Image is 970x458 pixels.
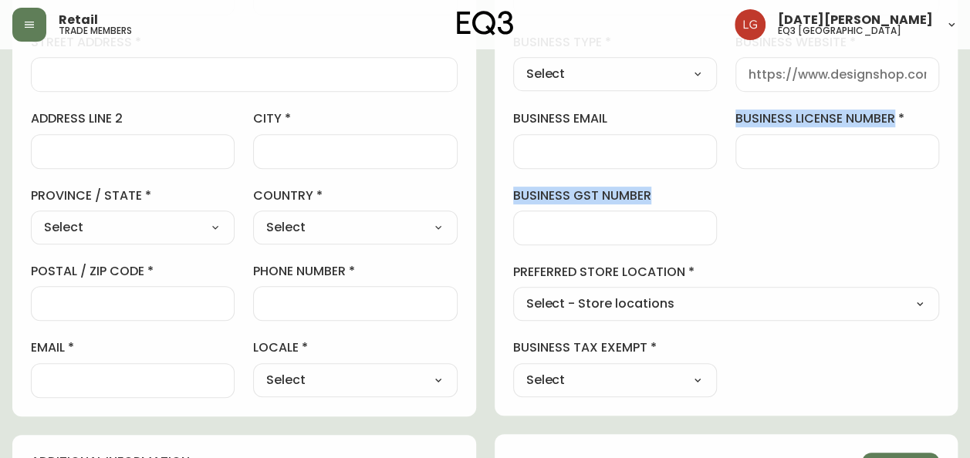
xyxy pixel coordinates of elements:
[253,187,457,204] label: country
[778,14,933,26] span: [DATE][PERSON_NAME]
[735,110,939,127] label: business license number
[31,339,235,356] label: email
[31,187,235,204] label: province / state
[59,14,98,26] span: Retail
[735,9,766,40] img: 2638f148bab13be18035375ceda1d187
[513,264,940,281] label: preferred store location
[253,263,457,280] label: phone number
[778,26,901,35] h5: eq3 [GEOGRAPHIC_DATA]
[31,263,235,280] label: postal / zip code
[59,26,132,35] h5: trade members
[31,110,235,127] label: address line 2
[513,110,717,127] label: business email
[513,187,717,204] label: business gst number
[253,110,457,127] label: city
[253,339,457,356] label: locale
[457,11,514,35] img: logo
[513,339,717,356] label: business tax exempt
[749,67,926,82] input: https://www.designshop.com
